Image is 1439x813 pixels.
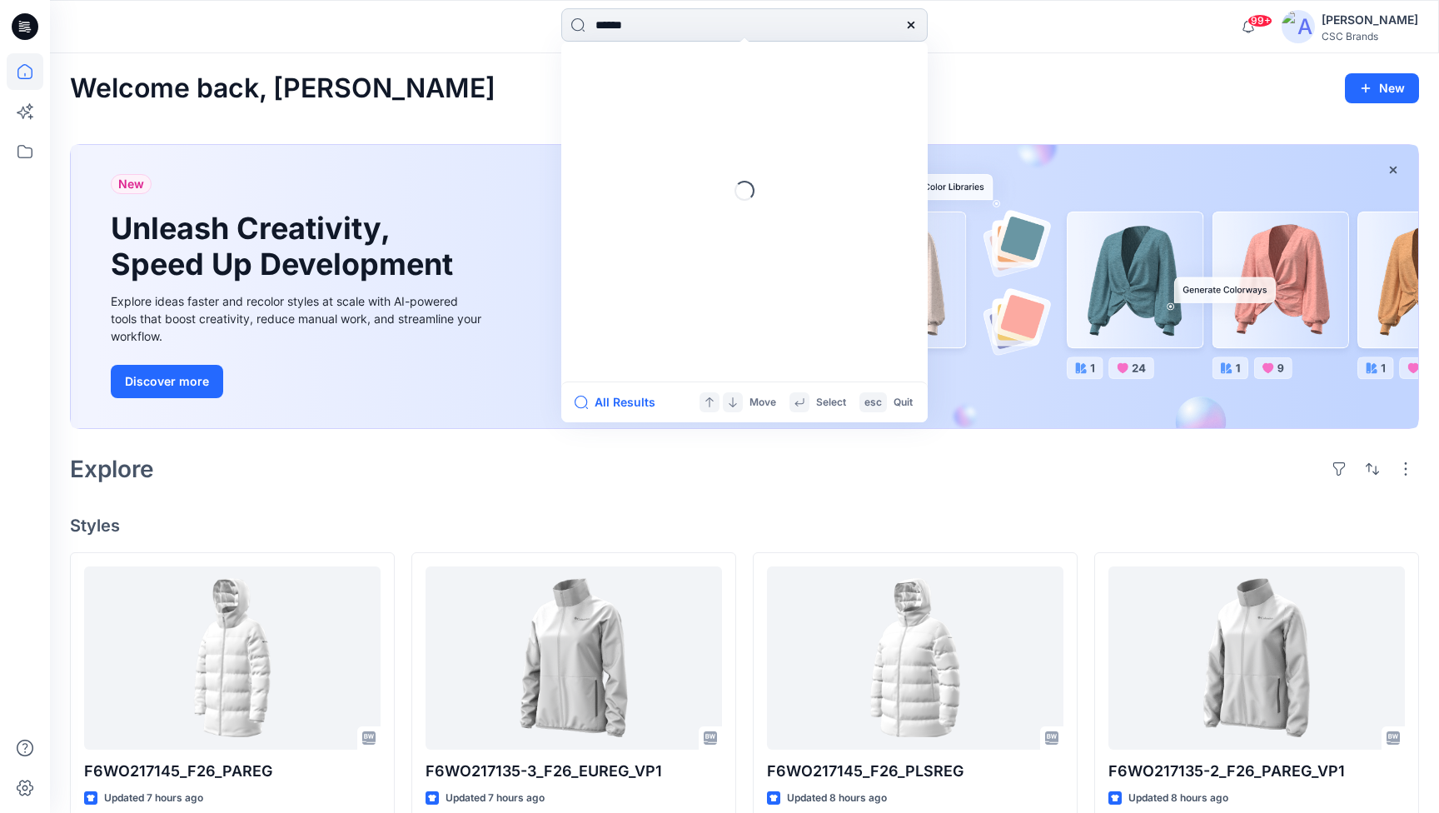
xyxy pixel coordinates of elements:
button: Discover more [111,365,223,398]
button: All Results [575,392,666,412]
p: Move [749,394,776,411]
div: Explore ideas faster and recolor styles at scale with AI-powered tools that boost creativity, red... [111,292,485,345]
a: F6WO217135-2_F26_PAREG_VP1 [1108,566,1405,750]
span: New [118,174,144,194]
p: F6WO217135-3_F26_EUREG_VP1 [426,760,722,783]
div: CSC Brands [1322,30,1418,42]
p: F6WO217145_F26_PAREG [84,760,381,783]
p: Updated 7 hours ago [104,790,203,807]
p: Select [816,394,846,411]
p: Updated 8 hours ago [1128,790,1228,807]
p: Updated 8 hours ago [787,790,887,807]
p: Updated 7 hours ago [446,790,545,807]
p: F6WO217135-2_F26_PAREG_VP1 [1108,760,1405,783]
h2: Welcome back, [PERSON_NAME] [70,73,495,104]
img: avatar [1282,10,1315,43]
h4: Styles [70,516,1419,536]
a: F6WO217145_F26_PLSREG [767,566,1063,750]
a: F6WO217145_F26_PAREG [84,566,381,750]
span: 99+ [1247,14,1272,27]
p: F6WO217145_F26_PLSREG [767,760,1063,783]
a: Discover more [111,365,485,398]
button: New [1345,73,1419,103]
a: F6WO217135-3_F26_EUREG_VP1 [426,566,722,750]
div: [PERSON_NAME] [1322,10,1418,30]
h1: Unleash Creativity, Speed Up Development [111,211,461,282]
p: esc [864,394,882,411]
h2: Explore [70,456,154,482]
p: Quit [894,394,913,411]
